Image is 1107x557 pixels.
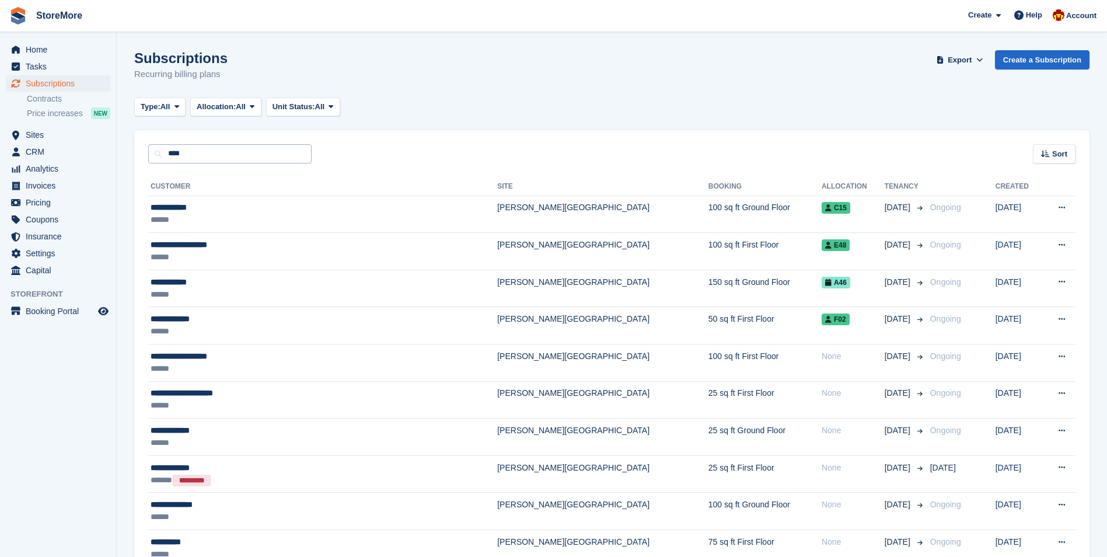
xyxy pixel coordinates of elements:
span: Type: [141,101,160,113]
div: None [822,536,885,548]
th: Allocation [822,177,885,196]
span: Insurance [26,228,96,245]
a: menu [6,144,110,160]
th: Tenancy [885,177,926,196]
span: [DATE] [885,387,913,399]
span: Sites [26,127,96,143]
span: Sort [1052,148,1067,160]
span: Invoices [26,177,96,194]
td: [PERSON_NAME][GEOGRAPHIC_DATA] [497,455,708,493]
span: [DATE] [885,276,913,288]
div: None [822,499,885,511]
span: Allocation: [197,101,236,113]
span: Ongoing [930,537,961,546]
span: [DATE] [885,313,913,325]
td: [DATE] [996,270,1042,307]
td: [DATE] [996,233,1042,270]
th: Created [996,177,1042,196]
a: menu [6,41,110,58]
td: 25 sq ft Ground Floor [708,419,822,456]
td: [PERSON_NAME][GEOGRAPHIC_DATA] [497,233,708,270]
span: Pricing [26,194,96,211]
span: Settings [26,245,96,262]
span: All [315,101,325,113]
div: None [822,424,885,437]
th: Customer [148,177,497,196]
td: [DATE] [996,344,1042,382]
a: Contracts [27,93,110,105]
td: [PERSON_NAME][GEOGRAPHIC_DATA] [497,196,708,233]
td: [DATE] [996,455,1042,493]
span: F02 [822,314,850,325]
a: menu [6,262,110,278]
h1: Subscriptions [134,50,228,66]
td: [PERSON_NAME][GEOGRAPHIC_DATA] [497,493,708,530]
p: Recurring billing plans [134,68,228,81]
span: All [160,101,170,113]
img: stora-icon-8386f47178a22dfd0bd8f6a31ec36ba5ce8667c1dd55bd0f319d3a0aa187defe.svg [9,7,27,25]
td: [PERSON_NAME][GEOGRAPHIC_DATA] [497,344,708,382]
span: Storefront [11,288,116,300]
a: menu [6,303,110,319]
a: Preview store [96,304,110,318]
a: StoreMore [32,6,87,25]
span: Ongoing [930,388,961,398]
img: Store More Team [1053,9,1064,21]
span: Help [1026,9,1042,21]
td: [PERSON_NAME][GEOGRAPHIC_DATA] [497,307,708,344]
td: 100 sq ft Ground Floor [708,196,822,233]
span: [DATE] [885,424,913,437]
span: [DATE] [930,463,956,472]
span: Ongoing [930,240,961,249]
td: 100 sq ft First Floor [708,233,822,270]
a: menu [6,75,110,92]
span: Account [1066,10,1096,22]
button: Export [934,50,986,69]
span: Ongoing [930,314,961,323]
span: CRM [26,144,96,160]
th: Booking [708,177,822,196]
div: None [822,387,885,399]
a: menu [6,245,110,262]
span: Coupons [26,211,96,228]
div: None [822,462,885,474]
span: Ongoing [930,426,961,435]
td: [DATE] [996,307,1042,344]
span: E48 [822,239,850,251]
button: Type: All [134,98,186,117]
span: [DATE] [885,499,913,511]
span: Ongoing [930,203,961,212]
td: 100 sq ft First Floor [708,344,822,382]
span: Ongoing [930,277,961,287]
a: menu [6,194,110,211]
a: menu [6,177,110,194]
span: [DATE] [885,350,913,363]
td: [PERSON_NAME][GEOGRAPHIC_DATA] [497,419,708,456]
span: Create [968,9,991,21]
a: menu [6,161,110,177]
span: Booking Portal [26,303,96,319]
span: [DATE] [885,239,913,251]
td: 25 sq ft First Floor [708,381,822,419]
span: Unit Status: [273,101,315,113]
th: Site [497,177,708,196]
td: [DATE] [996,381,1042,419]
span: A46 [822,277,850,288]
span: Ongoing [930,500,961,509]
a: menu [6,228,110,245]
span: C15 [822,202,850,214]
span: Price increases [27,108,83,119]
span: [DATE] [885,462,913,474]
span: [DATE] [885,201,913,214]
span: Home [26,41,96,58]
td: [PERSON_NAME][GEOGRAPHIC_DATA] [497,270,708,307]
td: [DATE] [996,493,1042,530]
span: Subscriptions [26,75,96,92]
td: [DATE] [996,419,1042,456]
td: 50 sq ft First Floor [708,307,822,344]
span: All [236,101,246,113]
span: Tasks [26,58,96,75]
span: Analytics [26,161,96,177]
a: menu [6,58,110,75]
td: 150 sq ft Ground Floor [708,270,822,307]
